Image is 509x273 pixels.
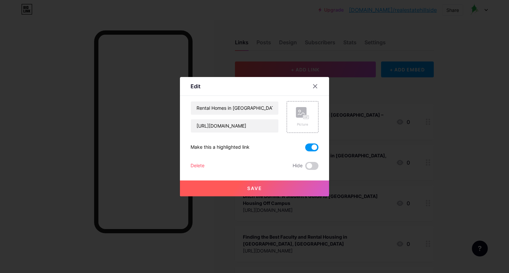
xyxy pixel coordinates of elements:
div: Make this a highlighted link [191,143,250,151]
span: Hide [293,162,303,170]
button: Save [180,180,329,196]
input: URL [191,119,278,133]
div: Edit [191,82,200,90]
input: Title [191,101,278,115]
div: Picture [296,122,309,127]
span: Save [247,185,262,191]
div: Delete [191,162,204,170]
